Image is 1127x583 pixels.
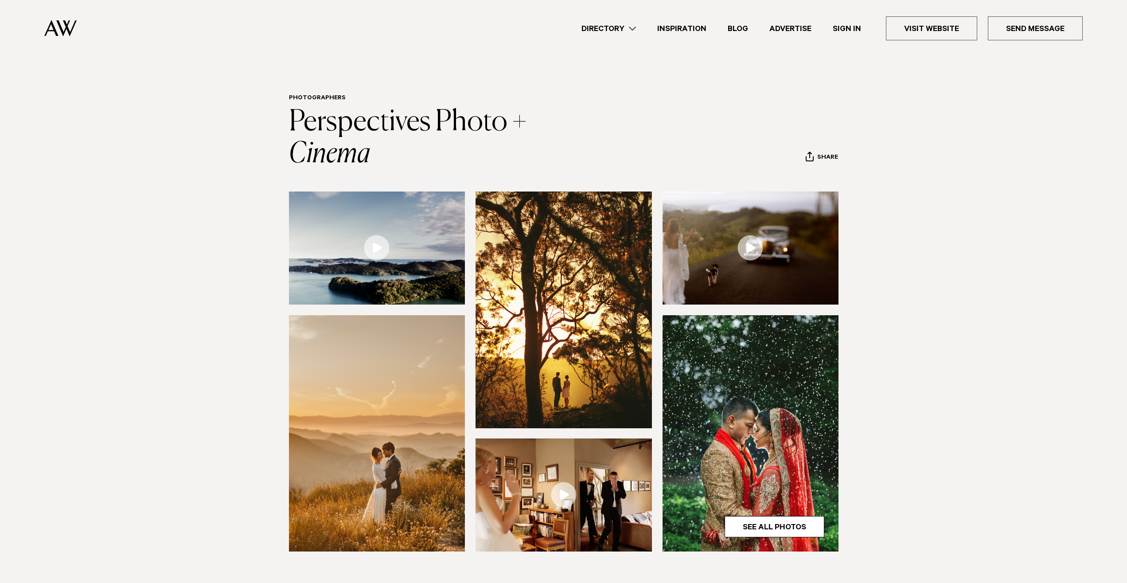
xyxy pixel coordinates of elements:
[822,23,872,35] a: Sign In
[988,16,1083,40] a: Send Message
[44,20,77,36] img: Auckland Weddings Logo
[289,108,531,168] a: Perspectives Photo + Cinema
[717,23,759,35] a: Blog
[647,23,717,35] a: Inspiration
[759,23,822,35] a: Advertise
[725,516,824,537] a: See All Photos
[817,154,838,162] span: Share
[886,16,977,40] a: Visit Website
[571,23,647,35] a: Directory
[289,95,346,102] a: Photographers
[805,151,838,164] button: Share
